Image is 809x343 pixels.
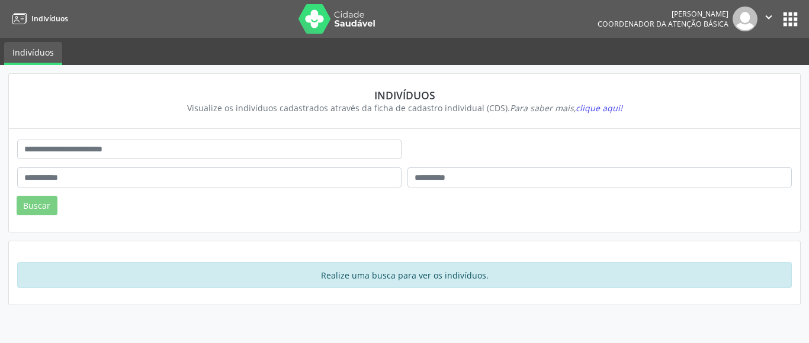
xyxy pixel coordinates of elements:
[31,14,68,24] span: Indivíduos
[510,102,622,114] i: Para saber mais,
[576,102,622,114] span: clique aqui!
[598,9,728,19] div: [PERSON_NAME]
[8,9,68,28] a: Indivíduos
[25,102,784,114] div: Visualize os indivíduos cadastrados através da ficha de cadastro individual (CDS).
[17,262,792,288] div: Realize uma busca para ver os indivíduos.
[4,42,62,65] a: Indivíduos
[733,7,757,31] img: img
[598,19,728,29] span: Coordenador da Atenção Básica
[757,7,780,31] button: 
[25,89,784,102] div: Indivíduos
[17,196,57,216] button: Buscar
[780,9,801,30] button: apps
[762,11,775,24] i: 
